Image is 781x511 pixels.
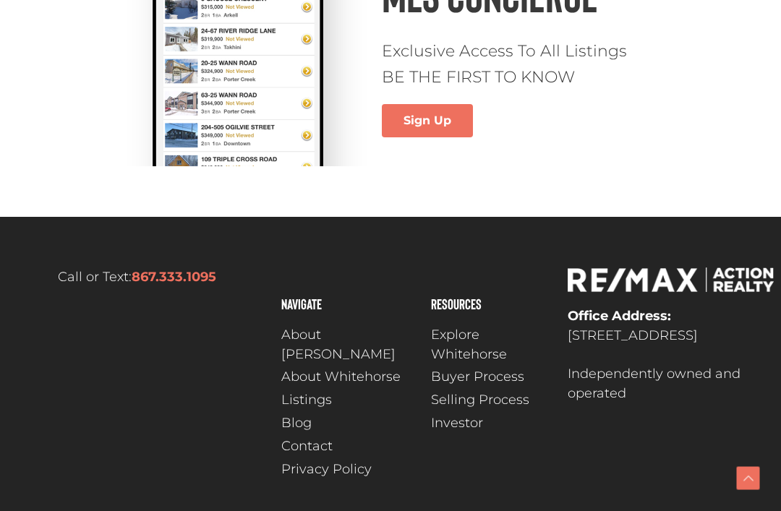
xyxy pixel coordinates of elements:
span: Buyer Process [431,367,524,387]
span: About Whitehorse [281,367,401,387]
a: Explore Whitehorse [431,325,553,364]
a: Privacy Policy [281,460,417,479]
a: Blog [281,413,417,433]
p: [STREET_ADDRESS] Independently owned and operated [568,306,774,403]
span: Sign Up [404,115,451,126]
a: About Whitehorse [281,367,417,387]
a: Sign Up [382,104,473,137]
h4: Resources [431,296,553,311]
a: Buyer Process [431,367,553,387]
span: Privacy Policy [281,460,372,479]
strong: Office Address: [568,308,671,324]
span: Blog [281,413,312,433]
a: Selling Process [431,390,553,410]
span: Investor [431,413,483,433]
a: Investor [431,413,553,433]
span: Contact [281,437,333,456]
a: Listings [281,390,417,410]
a: Contact [281,437,417,456]
span: Listings [281,390,332,410]
span: Selling Process [431,390,529,410]
a: 867.333.1095 [132,269,216,285]
a: About [PERSON_NAME] [281,325,417,364]
h4: Navigate [281,296,417,311]
p: Call or Text: [7,267,267,287]
p: Exclusive Access To All Listings BE THE FIRST TO KNOW [382,38,654,89]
